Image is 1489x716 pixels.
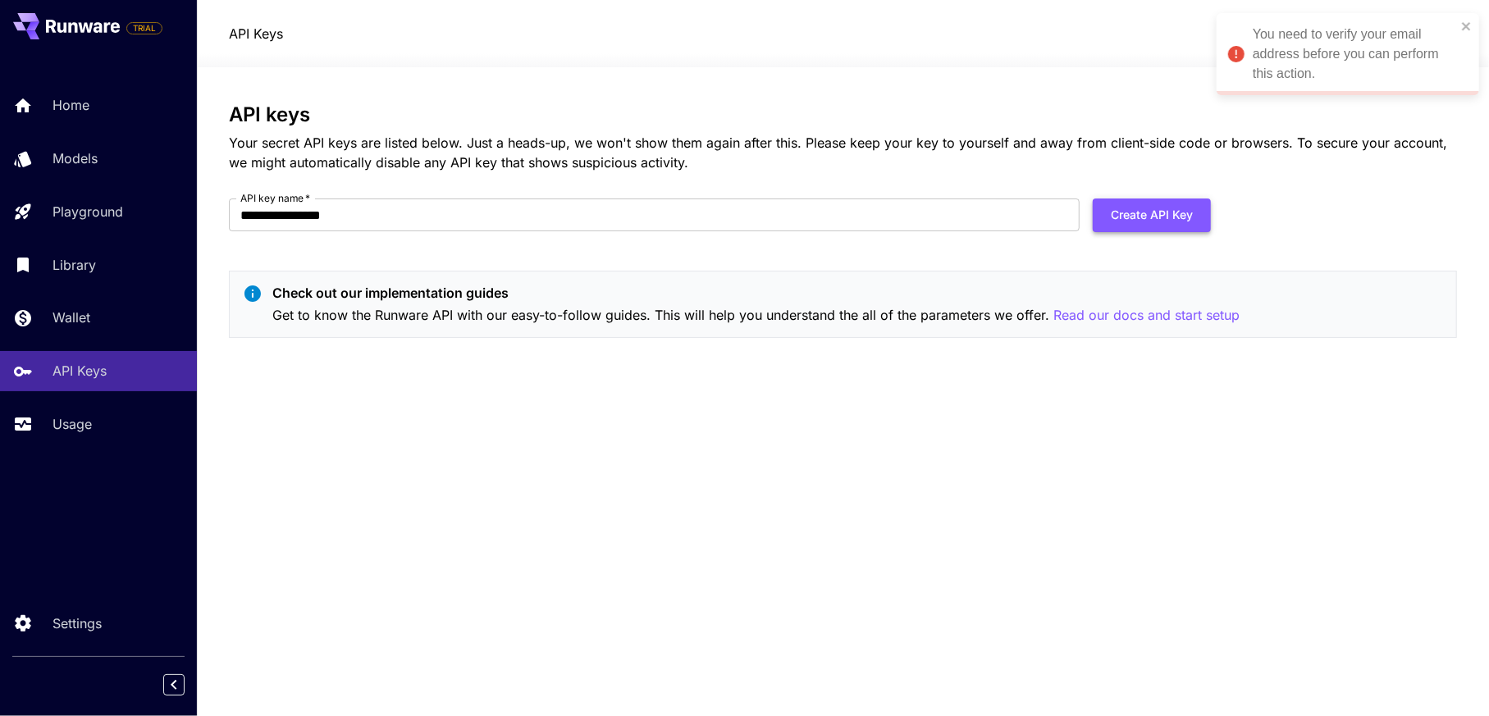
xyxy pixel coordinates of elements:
button: Read our docs and start setup [1053,305,1240,326]
div: You need to verify your email address before you can perform this action. [1253,25,1456,84]
div: Collapse sidebar [176,670,197,700]
p: Wallet [53,308,90,327]
h3: API keys [229,103,1456,126]
p: Settings [53,613,102,633]
label: API key name [240,191,311,205]
p: Models [53,148,98,168]
a: API Keys [229,24,283,43]
button: Create API Key [1093,198,1211,232]
p: Check out our implementation guides [272,283,1240,303]
iframe: Chat Widget [1407,637,1489,716]
p: Get to know the Runware API with our easy-to-follow guides. This will help you understand the all... [272,305,1240,326]
p: Usage [53,414,92,434]
button: Collapse sidebar [163,674,185,695]
span: Add your payment card to enable full platform functionality. [126,18,162,38]
p: API Keys [53,361,107,381]
p: Playground [53,202,123,221]
nav: breadcrumb [229,24,283,43]
p: Library [53,255,96,275]
p: Your secret API keys are listed below. Just a heads-up, we won't show them again after this. Plea... [229,133,1456,172]
p: Home [53,95,89,115]
span: TRIAL [127,22,162,34]
button: close [1461,20,1473,33]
